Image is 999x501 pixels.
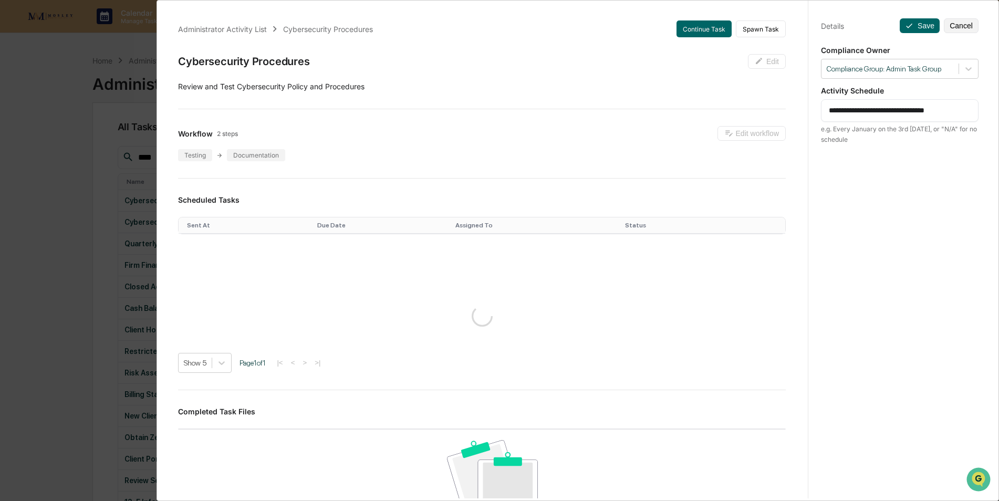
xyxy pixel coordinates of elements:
[6,148,70,167] a: 🔎Data Lookup
[217,130,238,138] span: 2 steps
[677,20,732,37] button: Continue Task
[900,18,940,33] button: Save
[87,132,130,143] span: Attestations
[11,133,19,142] div: 🖐️
[76,133,85,142] div: 🗄️
[317,222,447,229] div: Toggle SortBy
[455,222,617,229] div: Toggle SortBy
[311,358,324,367] button: >|
[748,54,786,69] button: Edit
[944,18,979,33] button: Cancel
[74,178,127,186] a: Powered byPylon
[288,358,298,367] button: <
[105,178,127,186] span: Pylon
[11,80,29,99] img: 1746055101610-c473b297-6a78-478c-a979-82029cc54cd1
[36,80,172,91] div: Start new chat
[299,358,310,367] button: >
[625,222,729,229] div: Toggle SortBy
[21,152,66,163] span: Data Lookup
[736,20,786,37] button: Spawn Task
[227,149,285,161] div: Documentation
[179,83,191,96] button: Start new chat
[178,195,786,204] h3: Scheduled Tasks
[717,126,786,141] button: Edit workflow
[274,358,286,367] button: |<
[821,46,979,55] p: Compliance Owner
[21,132,68,143] span: Preclearance
[178,25,267,34] div: Administrator Activity List
[821,22,844,30] div: Details
[11,153,19,162] div: 🔎
[178,55,309,68] div: Cybersecurity Procedures
[178,129,213,138] span: Workflow
[240,359,266,367] span: Page 1 of 1
[187,222,309,229] div: Toggle SortBy
[178,82,365,91] span: Review and Test Cybersecurity Policy and Procedures
[283,25,373,34] div: Cybersecurity Procedures
[6,128,72,147] a: 🖐️Preclearance
[821,124,979,145] div: e.g. Every January on the 3rd [DATE], or "N/A" for no schedule
[72,128,134,147] a: 🗄️Attestations
[178,149,212,161] div: Testing
[965,466,994,495] iframe: Open customer support
[11,22,191,39] p: How can we help?
[178,407,786,416] h3: Completed Task Files
[821,86,979,95] p: Activity Schedule
[36,91,133,99] div: We're available if you need us!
